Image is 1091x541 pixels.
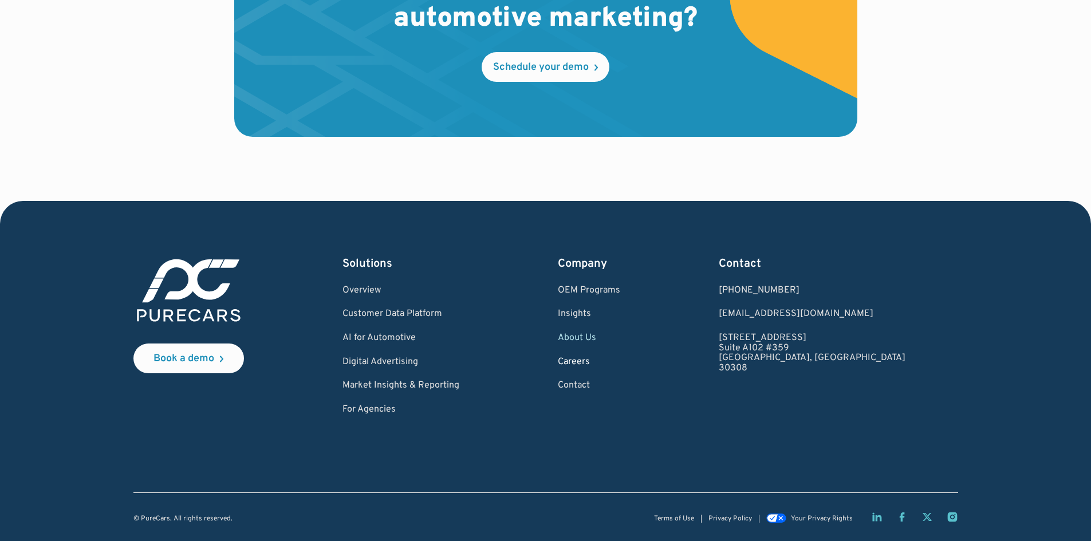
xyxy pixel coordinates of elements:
div: Company [558,256,620,272]
a: For Agencies [342,405,459,415]
a: Terms of Use [654,515,694,523]
a: Privacy Policy [708,515,752,523]
a: Digital Advertising [342,357,459,368]
a: Insights [558,309,620,319]
a: Customer Data Platform [342,309,459,319]
a: Overview [342,286,459,296]
div: Schedule your demo [493,62,589,73]
a: [STREET_ADDRESS]Suite A102 #359[GEOGRAPHIC_DATA], [GEOGRAPHIC_DATA]30308 [719,333,905,373]
a: Careers [558,357,620,368]
a: Email us [719,309,905,319]
a: Instagram page [947,511,958,523]
a: Contact [558,381,620,391]
a: LinkedIn page [871,511,883,523]
div: Your Privacy Rights [791,515,853,523]
a: OEM Programs [558,286,620,296]
a: Twitter X page [921,511,933,523]
div: Book a demo [153,354,214,364]
img: purecars logo [133,256,244,325]
div: © PureCars. All rights reserved. [133,515,233,523]
a: Market Insights & Reporting [342,381,459,391]
a: About Us [558,333,620,343]
a: Schedule your demo [482,52,609,82]
a: Your Privacy Rights [766,515,852,523]
a: Facebook page [896,511,908,523]
div: Solutions [342,256,459,272]
div: [PHONE_NUMBER] [719,286,905,296]
div: Contact [719,256,905,272]
a: Book a demo [133,343,244,373]
a: AI for Automotive [342,333,459,343]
